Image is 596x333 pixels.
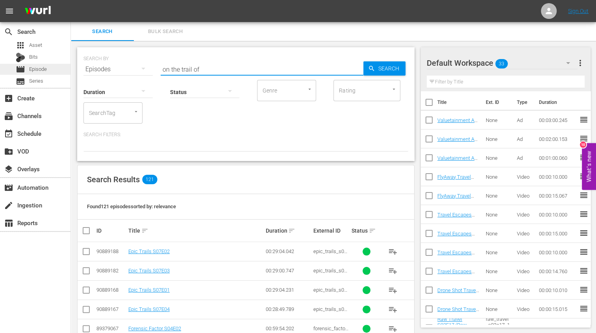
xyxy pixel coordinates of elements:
[437,155,478,173] a: Valuetainment Ad Slate with Timer 1 Minute
[483,243,514,262] td: None
[352,226,381,235] div: Status
[128,248,170,254] a: Epic Trails S07E02
[514,148,535,167] td: Ad
[514,129,535,148] td: Ad
[363,61,405,76] button: Search
[4,218,13,228] span: Reports
[437,91,481,113] th: Title
[83,131,408,138] p: Search Filters:
[437,268,475,286] a: Travel Escapes Summer 15 Seconds
[495,55,508,72] span: 33
[535,148,579,167] td: 00:01:00.060
[265,287,311,293] div: 00:29:04.231
[306,85,313,93] button: Open
[87,175,140,184] span: Search Results
[128,268,170,274] a: Epic Trails S07E03
[575,58,585,68] span: more_vert
[265,248,311,254] div: 00:29:04.042
[83,58,153,80] div: Episodes
[580,142,586,148] div: 10
[132,108,140,115] button: Open
[288,227,295,234] span: sort
[579,209,588,219] span: reorder
[579,323,588,332] span: reorder
[313,248,348,266] span: epic_trails_s07e02_1920x1080_en
[313,228,349,234] div: External ID
[139,27,192,36] span: Bulk Search
[383,261,402,280] button: playlist_add
[4,111,13,121] span: Channels
[483,129,514,148] td: None
[437,287,479,305] a: Drone Shot Travel Escapes 10 Seconds
[375,61,405,76] span: Search
[29,53,38,61] span: Bits
[128,306,170,312] a: Epic Trails S07E04
[483,167,514,186] td: None
[265,326,311,331] div: 00:59:54.202
[265,268,311,274] div: 00:29:00.747
[313,268,348,285] span: epic_trails_s07e03_1920x1080_en
[582,143,596,190] button: Open Feedback Widget
[96,268,126,274] div: 90889182
[514,111,535,129] td: Ad
[16,77,25,86] span: Series
[514,243,535,262] td: Video
[96,326,126,331] div: 89379067
[4,165,13,174] span: Overlays
[483,186,514,205] td: None
[437,136,478,154] a: Valuetainment Ad Slate with Timer 2 Minute
[535,243,579,262] td: 00:00:10.000
[437,306,479,324] a: Drone Shot Travel Escapes 15 Seconds
[16,41,25,50] span: Asset
[87,203,176,209] span: Found 121 episodes sorted by: relevance
[579,304,588,313] span: reorder
[383,300,402,319] button: playlist_add
[437,193,474,211] a: FlyAway Travel Escapes 15 Seconds
[96,228,126,234] div: ID
[483,262,514,281] td: None
[388,247,398,256] span: playlist_add
[514,167,535,186] td: Video
[535,262,579,281] td: 00:00:14.760
[481,91,513,113] th: Ext. ID
[4,147,13,156] span: VOD
[388,285,398,295] span: playlist_add
[535,205,579,224] td: 00:00:10.000
[4,27,13,37] span: Search
[4,201,13,210] span: Ingestion
[579,134,588,143] span: reorder
[514,300,535,318] td: Video
[535,129,579,148] td: 00:02:00.153
[388,305,398,314] span: playlist_add
[579,285,588,294] span: reorder
[128,287,170,293] a: Epic Trails S07E01
[16,65,25,74] span: Episode
[483,224,514,243] td: None
[514,205,535,224] td: Video
[514,186,535,205] td: Video
[4,183,13,192] span: Automation
[534,91,581,113] th: Duration
[29,65,47,73] span: Episode
[19,2,57,20] img: ans4CAIJ8jUAAAAAAAAAAAAAAAAAAAAAAAAgQb4GAAAAAAAAAAAAAAAAAAAAAAAAJMjXAAAAAAAAAAAAAAAAAAAAAAAAgAT5G...
[4,129,13,139] span: Schedule
[96,306,126,312] div: 90889167
[5,6,14,16] span: menu
[437,117,478,135] a: Valuetainment Ad Slate with Timer 3 Minute
[29,77,43,85] span: Series
[96,248,126,254] div: 90889188
[437,250,475,267] a: Travel Escapes Summer 10 Seconds
[128,226,263,235] div: Title
[313,306,348,324] span: epic_trails_s07e04_1920x1080_en
[514,262,535,281] td: Video
[535,186,579,205] td: 00:00:15.067
[142,175,157,184] span: 121
[427,52,577,74] div: Default Workspace
[579,172,588,181] span: reorder
[535,281,579,300] td: 00:00:10.010
[579,191,588,200] span: reorder
[483,281,514,300] td: None
[568,8,589,14] a: Sign Out
[483,205,514,224] td: None
[512,91,534,113] th: Type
